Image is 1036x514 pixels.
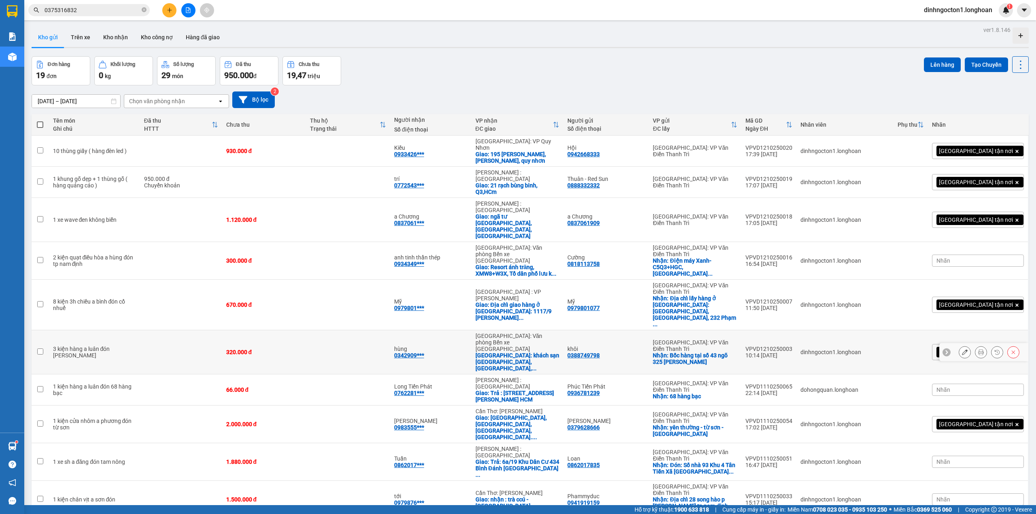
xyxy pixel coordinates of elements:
[236,62,251,67] div: Đã thu
[282,56,341,85] button: Chưa thu19,47 triệu
[715,505,716,514] span: |
[567,346,645,352] div: khôi
[3,35,62,49] span: [PHONE_NUMBER]
[226,421,302,427] div: 2.000.000 đ
[53,418,136,431] div: 1 kiện cửa nhôm a phương đón từ sơn
[936,496,950,503] span: Nhãn
[310,125,380,132] div: Trạng thái
[567,213,645,220] div: a Chương
[745,182,792,189] div: 17:07 [DATE]
[220,56,278,85] button: Đã thu950.000đ
[800,459,890,465] div: dinhngocton1.longhoan
[299,62,319,67] div: Chưa thu
[649,114,741,136] th: Toggle SortBy
[889,508,892,511] span: ⚪️
[394,418,467,424] div: Nguyễn Văn Cường
[745,261,792,267] div: 16:54 [DATE]
[567,383,645,390] div: Phúc Tiến Phát
[113,38,164,45] span: 0109597835
[745,144,792,151] div: VPVD1210250020
[8,497,16,505] span: message
[476,289,560,302] div: [GEOGRAPHIC_DATA] : VP [PERSON_NAME]
[97,28,134,47] button: Kho nhận
[653,380,737,393] div: [GEOGRAPHIC_DATA]: VP Văn Điển Thanh Trì
[29,16,141,25] span: Ngày in phiếu: 18:52 ngày
[653,462,737,475] div: Nhận: Đón: Số nhà 93 Khu 4 Tân Tiến Xã Hưng Hoá Huyện Tam Nông Tỉnh Phú Thọ
[22,35,43,42] strong: CSKH:
[63,27,112,57] span: CÔNG TY TNHH CHUYỂN PHÁT NHANH BẢO AN
[567,305,600,311] div: 0979801077
[745,125,786,132] div: Ngày ĐH
[894,114,928,136] th: Toggle SortBy
[45,6,140,15] input: Tìm tên, số ĐT hoặc mã đơn
[110,62,135,67] div: Khối lượng
[745,462,792,468] div: 16:47 [DATE]
[394,176,467,182] div: trí
[142,6,146,14] span: close-circle
[476,182,560,195] div: Giao: 21 rạch bùng binh, Q3,HCm
[287,70,306,80] span: 19,47
[917,5,999,15] span: dinhngocton1.longhoan
[532,434,537,440] span: ...
[144,176,218,182] div: 950.000 đ
[172,73,183,79] span: món
[708,270,713,277] span: ...
[653,257,737,277] div: Nhận: Điện máy Xanh-C5Q3+HGC, Đại lộ Thiên Trường, Lộc Hoà, TP. Nam Định, Nam Định
[653,424,737,437] div: Nhận: yên thường - từ sơn - bắc ninh
[745,346,792,352] div: VPVD1210250003
[939,216,1013,223] span: [GEOGRAPHIC_DATA] tận nơi
[471,114,564,136] th: Toggle SortBy
[226,148,302,154] div: 930.000 đ
[567,117,645,124] div: Người gửi
[476,459,560,478] div: Giao: Trả: 6a/19 Khu Dân Cư 434 Bình Đánh Bình Hoà Thuận An Bình Dương
[745,151,792,157] div: 17:39 [DATE]
[200,3,214,17] button: aim
[476,490,560,496] div: Cần Thơ: [PERSON_NAME]
[53,298,136,311] div: 8 kiện 3h chiều a bình đón cổ nhuế
[674,506,709,513] strong: 1900 633 818
[653,393,737,399] div: Nhận: 68 hàng bạc
[64,28,97,47] button: Trên xe
[991,507,997,512] span: copyright
[476,390,560,403] div: Giao: Trả : 97 Bùi Hữu Nghĩa , quận 5 HCM
[15,441,18,443] sup: 1
[653,295,737,327] div: Nhận: Địa chỉ lấy hàng ở Hà Nội: Tòa A4, An Bình city, 232 Phạm văn Đồng, Cổ Nhuế, Bắc Từ Liêm
[653,176,737,189] div: [GEOGRAPHIC_DATA]: VP Văn Điển Thanh Trì
[745,298,792,305] div: VPVD1210250007
[226,496,302,503] div: 1.500.000 đ
[567,220,600,226] div: 0837061909
[117,16,141,25] span: [DATE]
[113,38,128,45] strong: MST:
[53,176,136,189] div: 1 khung gỗ dẹp + 1 thùng gỗ ( hàng quảng cáo )
[476,302,560,321] div: Giao: Địa chỉ giao hàng ở Đà Nẵng: 1117/9 Nguyễn Tất Thành, Thanh Khê, Đà Nẵng
[217,98,224,104] svg: open
[1021,6,1028,14] span: caret-down
[745,117,786,124] div: Mã GD
[204,7,210,13] span: aim
[394,346,467,352] div: hùng
[271,87,279,96] sup: 2
[48,62,70,67] div: Đơn hàng
[959,346,971,358] div: Sửa đơn hàng
[745,383,792,390] div: VPVD1110250065
[173,62,194,67] div: Số lượng
[476,213,560,239] div: Giao: ngã tư 550 Thuận An, Bình Dương, Việt Nam
[140,114,222,136] th: Toggle SortBy
[47,73,57,79] span: đơn
[232,91,275,108] button: Bộ lọc
[939,421,1013,428] span: [GEOGRAPHIC_DATA] tận nơi
[722,505,785,514] span: Cung cấp máy in - giấy in:
[800,387,890,393] div: dohongquan.longhoan
[1007,4,1013,9] sup: 1
[983,25,1011,34] div: ver 1.8.146
[924,57,961,72] button: Lên hàng
[653,352,737,365] div: Nhận: Bốc hàng tại số 43 ngõ 325 Kim Ngưu
[567,144,645,151] div: Hội
[653,411,737,424] div: [GEOGRAPHIC_DATA]: VP Văn Điển Thanh Trì
[476,333,560,352] div: [GEOGRAPHIC_DATA]: Văn phòng Bến xe [GEOGRAPHIC_DATA]
[308,73,320,79] span: triệu
[394,298,467,305] div: Mỹ
[144,125,212,132] div: HTTT
[34,7,39,13] span: search
[567,261,600,267] div: 0818113758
